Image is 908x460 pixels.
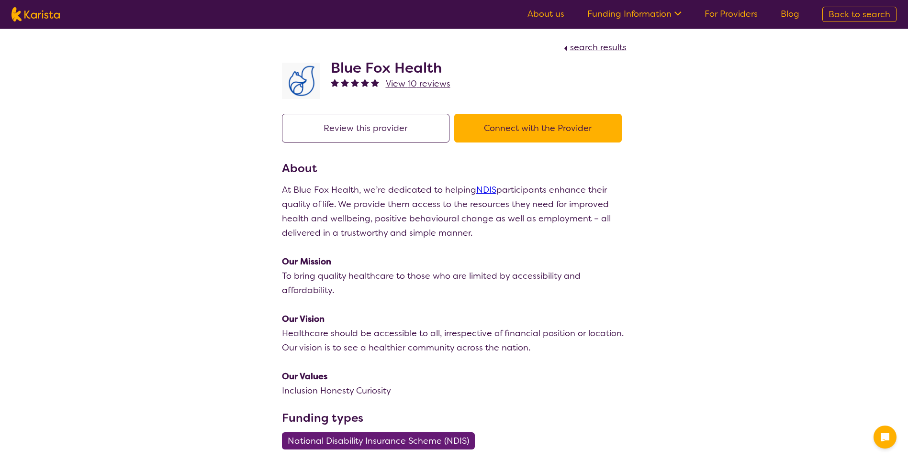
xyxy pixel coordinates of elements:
[282,371,327,382] strong: Our Values
[331,78,339,87] img: fullstar
[351,78,359,87] img: fullstar
[561,42,627,53] a: search results
[282,256,331,267] strong: Our Mission
[570,42,627,53] span: search results
[587,8,682,20] a: Funding Information
[829,9,890,20] span: Back to search
[705,8,758,20] a: For Providers
[386,78,450,89] span: View 10 reviews
[282,435,481,447] a: National Disability Insurance Scheme (NDIS)
[282,326,627,355] p: Healthcare should be accessible to all, irrespective of financial position or location. Our visio...
[341,78,349,87] img: fullstar
[454,122,627,134] a: Connect with the Provider
[527,8,564,20] a: About us
[288,432,469,449] span: National Disability Insurance Scheme (NDIS)
[371,78,379,87] img: fullstar
[282,269,627,297] p: To bring quality healthcare to those who are limited by accessibility and affordability.
[282,409,627,427] h3: Funding types
[282,383,627,398] p: Inclusion Honesty Curiosity
[476,184,496,196] a: NDIS
[11,7,60,22] img: Karista logo
[282,122,454,134] a: Review this provider
[386,77,450,91] a: View 10 reviews
[331,59,450,77] h2: Blue Fox Health
[282,313,325,325] strong: Our Vision
[361,78,369,87] img: fullstar
[454,114,622,142] button: Connect with the Provider
[282,160,627,177] h3: About
[282,114,449,142] button: Review this provider
[781,8,799,20] a: Blog
[282,183,627,240] p: At Blue Fox Health, we’re dedicated to helping participants enhance their quality of life. We pro...
[282,63,320,99] img: lyehhyr6avbivpacwqcf.png
[822,7,897,22] a: Back to search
